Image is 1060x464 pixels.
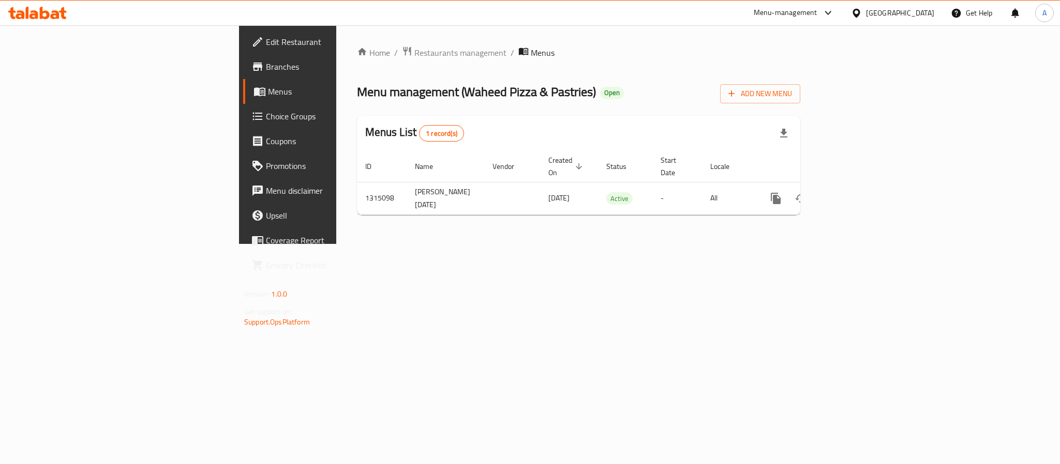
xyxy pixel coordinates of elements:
[415,160,446,173] span: Name
[402,46,506,59] a: Restaurants management
[606,193,633,205] span: Active
[511,47,514,59] li: /
[357,46,800,59] nav: breadcrumb
[600,87,624,99] div: Open
[244,305,292,318] span: Get support on:
[266,60,408,73] span: Branches
[266,184,408,197] span: Menu disclaimer
[531,47,555,59] span: Menus
[365,125,464,142] h2: Menus List
[266,36,408,48] span: Edit Restaurant
[243,129,416,153] a: Coupons
[407,182,484,214] td: [PERSON_NAME] [DATE]
[419,125,464,142] div: Total records count
[243,79,416,104] a: Menus
[243,203,416,228] a: Upsell
[243,54,416,79] a: Branches
[414,47,506,59] span: Restaurants management
[600,88,624,97] span: Open
[548,154,586,179] span: Created On
[243,178,416,203] a: Menu disclaimer
[268,85,408,98] span: Menus
[1042,7,1047,19] span: A
[702,182,755,214] td: All
[606,160,640,173] span: Status
[606,192,633,205] div: Active
[754,7,817,19] div: Menu-management
[271,287,287,301] span: 1.0.0
[652,182,702,214] td: -
[720,84,800,103] button: Add New Menu
[357,151,871,215] table: enhanced table
[866,7,934,19] div: [GEOGRAPHIC_DATA]
[548,191,570,205] span: [DATE]
[728,87,792,100] span: Add New Menu
[661,154,690,179] span: Start Date
[243,253,416,277] a: Grocery Checklist
[771,121,796,146] div: Export file
[764,186,788,211] button: more
[244,287,270,301] span: Version:
[266,259,408,271] span: Grocery Checklist
[755,151,871,182] th: Actions
[710,160,743,173] span: Locale
[788,186,813,211] button: Change Status
[266,234,408,246] span: Coverage Report
[266,209,408,222] span: Upsell
[266,160,408,172] span: Promotions
[357,80,596,103] span: Menu management ( Waheed Pizza & Pastries )
[420,129,464,138] span: 1 record(s)
[266,135,408,147] span: Coupons
[243,228,416,253] a: Coverage Report
[243,29,416,54] a: Edit Restaurant
[365,160,385,173] span: ID
[243,153,416,178] a: Promotions
[244,315,310,329] a: Support.OpsPlatform
[266,110,408,122] span: Choice Groups
[492,160,528,173] span: Vendor
[243,104,416,129] a: Choice Groups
